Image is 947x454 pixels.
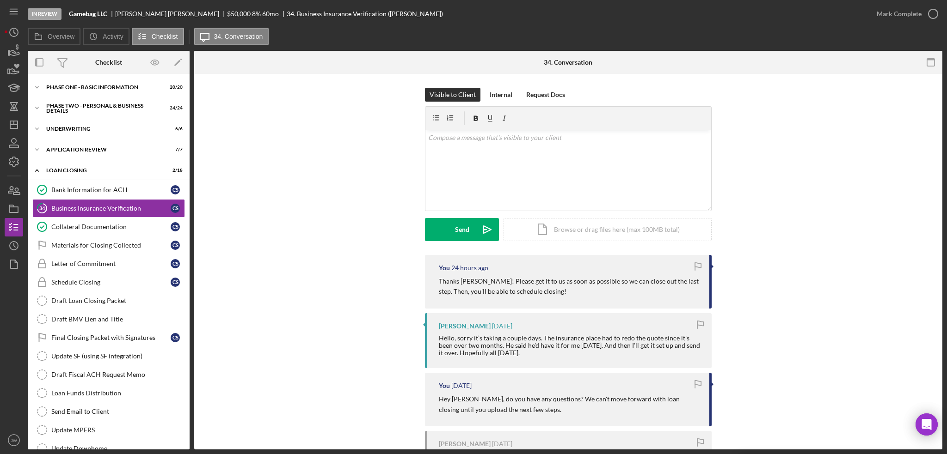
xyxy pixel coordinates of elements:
[262,10,279,18] div: 60 mo
[5,431,23,449] button: JW
[51,371,184,378] div: Draft Fiscal ACH Request Memo
[32,254,185,273] a: Letter of CommitmentCS
[32,347,185,365] a: Update SF (using SF integration)
[51,278,171,286] div: Schedule Closing
[32,199,185,218] a: 34Business Insurance VerificationCS
[39,205,45,211] tspan: 34
[166,168,183,173] div: 2 / 18
[28,28,80,45] button: Overview
[439,394,700,415] p: Hey [PERSON_NAME], do you have any questions? We can't move forward with loan closing until you u...
[522,88,570,102] button: Request Docs
[51,315,184,323] div: Draft BMV Lien and Title
[32,421,185,439] a: Update MPERS
[51,186,171,194] div: Bank Information for ACH
[83,28,129,45] button: Activity
[425,88,480,102] button: Visible to Client
[451,382,472,389] time: 2025-10-03 14:34
[32,273,185,291] a: Schedule ClosingCS
[32,291,185,310] a: Draft Loan Closing Packet
[51,297,184,304] div: Draft Loan Closing Packet
[32,181,185,199] a: Bank Information for ACHCS
[46,147,160,152] div: Application Review
[32,384,185,402] a: Loan Funds Distribution
[171,185,180,194] div: C S
[171,278,180,287] div: C S
[32,310,185,328] a: Draft BMV Lien and Title
[485,88,517,102] button: Internal
[132,28,184,45] button: Checklist
[439,264,450,272] div: You
[526,88,565,102] div: Request Docs
[32,328,185,347] a: Final Closing Packet with SignaturesCS
[492,322,512,330] time: 2025-10-03 15:30
[69,10,107,18] b: Gamebag LLC
[46,85,160,90] div: Phase One - Basic Information
[877,5,922,23] div: Mark Complete
[252,10,261,18] div: 8 %
[51,445,184,452] div: Update Downhome
[171,333,180,342] div: C S
[51,408,184,415] div: Send Email to Client
[171,204,180,213] div: C S
[439,440,491,448] div: [PERSON_NAME]
[51,334,171,341] div: Final Closing Packet with Signatures
[194,28,269,45] button: 34. Conversation
[28,8,61,20] div: In Review
[51,223,171,230] div: Collateral Documentation
[51,426,184,434] div: Update MPERS
[171,259,180,268] div: C S
[544,59,592,66] div: 34. Conversation
[451,264,488,272] time: 2025-10-08 17:43
[171,222,180,231] div: C S
[51,260,171,267] div: Letter of Commitment
[103,33,123,40] label: Activity
[439,334,702,357] div: Hello, sorry it’s taking a couple days. The insurance place had to redo the quote since it’s been...
[11,438,18,443] text: JW
[430,88,476,102] div: Visible to Client
[439,276,700,297] p: Thanks [PERSON_NAME]! Please get it to us as soon as possible so we can close out the last step. ...
[32,236,185,254] a: Materials for Closing CollectedCS
[439,382,450,389] div: You
[455,218,469,241] div: Send
[32,365,185,384] a: Draft Fiscal ACH Request Memo
[115,10,227,18] div: [PERSON_NAME] [PERSON_NAME]
[490,88,512,102] div: Internal
[227,10,251,18] span: $50,000
[166,126,183,132] div: 6 / 6
[166,105,183,111] div: 24 / 24
[439,322,491,330] div: [PERSON_NAME]
[425,218,499,241] button: Send
[166,147,183,152] div: 7 / 7
[46,103,160,114] div: PHASE TWO - PERSONAL & BUSINESS DETAILS
[51,205,171,212] div: Business Insurance Verification
[492,440,512,448] time: 2025-09-30 14:12
[51,389,184,397] div: Loan Funds Distribution
[51,352,184,360] div: Update SF (using SF integration)
[152,33,178,40] label: Checklist
[166,85,183,90] div: 20 / 20
[171,241,180,250] div: C S
[51,242,171,249] div: Materials for Closing Collected
[95,59,122,66] div: Checklist
[32,218,185,236] a: Collateral DocumentationCS
[916,413,938,436] div: Open Intercom Messenger
[214,33,263,40] label: 34. Conversation
[48,33,74,40] label: Overview
[287,10,443,18] div: 34. Business Insurance Verification ([PERSON_NAME])
[32,402,185,421] a: Send Email to Client
[46,126,160,132] div: Underwriting
[867,5,942,23] button: Mark Complete
[46,168,160,173] div: Loan Closing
